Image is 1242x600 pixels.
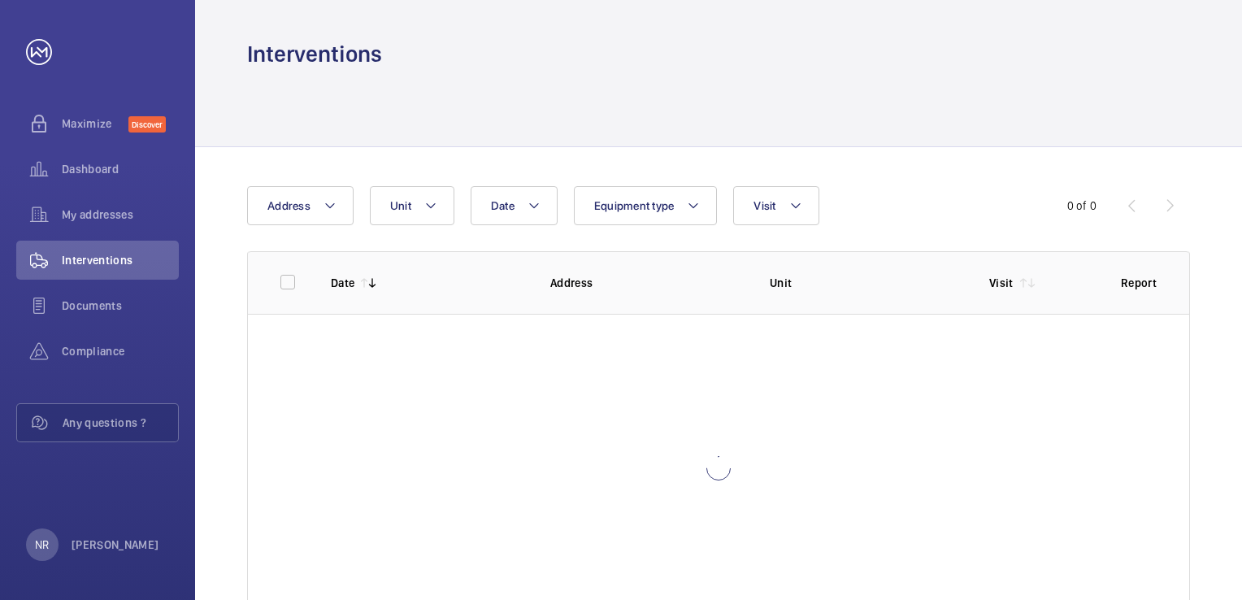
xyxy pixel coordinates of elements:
p: Date [331,275,354,291]
p: Report [1121,275,1157,291]
button: Unit [370,186,454,225]
span: Date [491,199,515,212]
span: Compliance [62,343,179,359]
p: NR [35,537,49,553]
span: My addresses [62,207,179,223]
span: Any questions ? [63,415,178,431]
button: Visit [733,186,819,225]
span: Unit [390,199,411,212]
span: Address [267,199,310,212]
div: 0 of 0 [1067,198,1097,214]
span: Visit [753,199,775,212]
button: Date [471,186,558,225]
span: Equipment type [594,199,675,212]
button: Address [247,186,354,225]
h1: Interventions [247,39,382,69]
span: Maximize [62,115,128,132]
p: Visit [989,275,1014,291]
p: Unit [770,275,963,291]
button: Equipment type [574,186,718,225]
span: Documents [62,298,179,314]
span: Interventions [62,252,179,268]
p: Address [550,275,744,291]
span: Discover [128,116,166,133]
span: Dashboard [62,161,179,177]
p: [PERSON_NAME] [72,537,159,553]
